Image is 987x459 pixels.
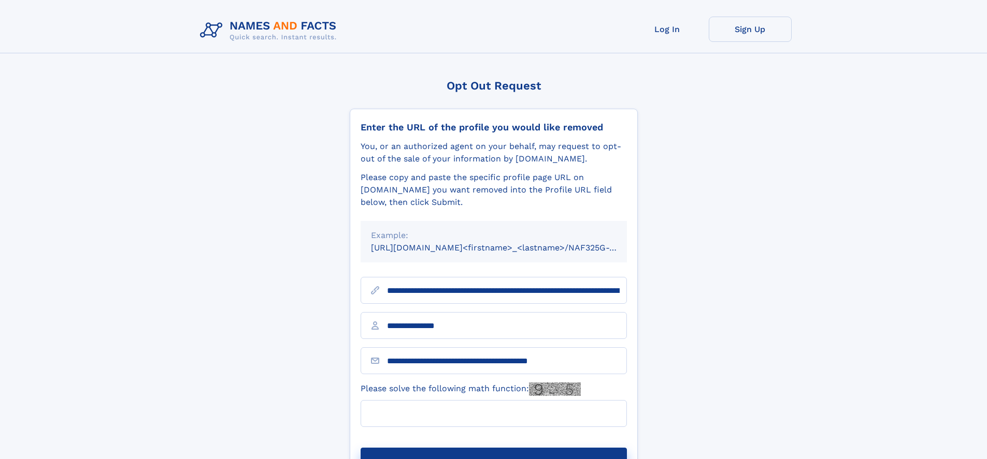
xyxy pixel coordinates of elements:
[626,17,709,42] a: Log In
[371,243,647,253] small: [URL][DOMAIN_NAME]<firstname>_<lastname>/NAF325G-xxxxxxxx
[709,17,792,42] a: Sign Up
[196,17,345,45] img: Logo Names and Facts
[361,382,581,396] label: Please solve the following math function:
[371,229,617,242] div: Example:
[361,140,627,165] div: You, or an authorized agent on your behalf, may request to opt-out of the sale of your informatio...
[350,79,638,92] div: Opt Out Request
[361,122,627,133] div: Enter the URL of the profile you would like removed
[361,171,627,209] div: Please copy and paste the specific profile page URL on [DOMAIN_NAME] you want removed into the Pr...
